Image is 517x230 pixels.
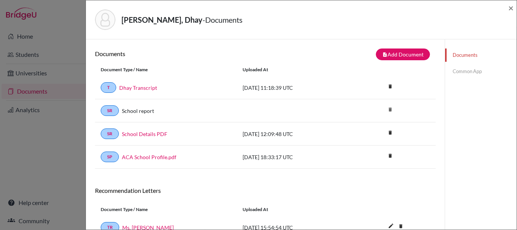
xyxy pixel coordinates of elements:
a: ACA School Profile.pdf [122,153,176,161]
a: School report [122,107,154,115]
a: Common App [445,65,517,78]
a: SP [101,152,119,162]
h6: Documents [95,50,265,57]
div: [DATE] 12:09:48 UTC [237,130,350,138]
i: note_add [382,52,388,57]
i: delete [385,104,396,115]
a: delete [385,82,396,92]
i: delete [385,81,396,92]
a: Documents [445,49,517,62]
div: Document Type / Name [95,206,237,213]
a: delete [385,128,396,138]
a: SR [101,128,119,139]
button: note_addAdd Document [376,49,430,60]
strong: [PERSON_NAME], Dhay [121,15,202,24]
button: Close [508,3,514,13]
a: delete [385,151,396,161]
div: Uploaded at [237,66,350,73]
div: Document Type / Name [95,66,237,73]
a: School Details PDF [122,130,167,138]
i: delete [385,127,396,138]
h6: Recommendation Letters [95,187,436,194]
span: × [508,2,514,13]
a: T [101,82,116,93]
div: Uploaded at [237,206,350,213]
a: SR [101,105,119,116]
div: [DATE] 11:18:39 UTC [237,84,350,92]
div: [DATE] 18:33:17 UTC [237,153,350,161]
i: delete [385,150,396,161]
span: - Documents [202,15,243,24]
a: Dhay Transcript [119,84,157,92]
